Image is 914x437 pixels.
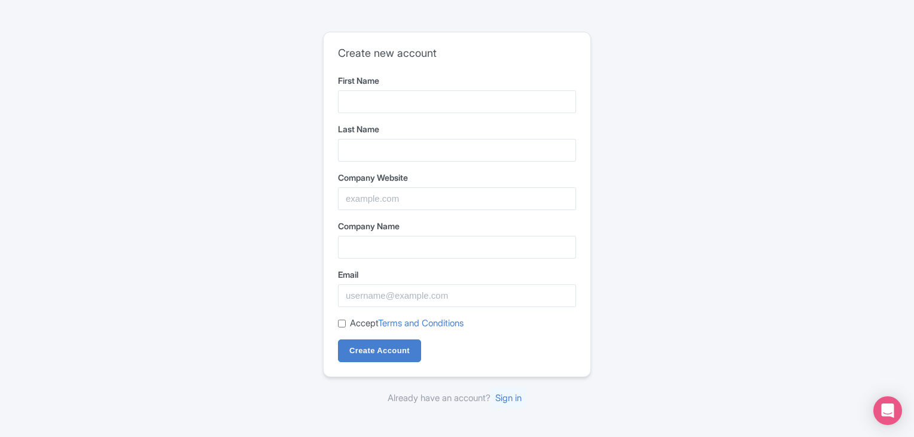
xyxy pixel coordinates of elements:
a: Sign in [490,387,526,408]
label: First Name [338,74,576,87]
a: Terms and Conditions [378,317,464,329]
h2: Create new account [338,47,576,60]
label: Accept [350,317,464,330]
input: Create Account [338,339,421,362]
label: Email [338,268,576,281]
input: example.com [338,187,576,210]
div: Open Intercom Messenger [873,396,902,425]
label: Company Website [338,171,576,184]
label: Company Name [338,220,576,232]
div: Already have an account? [323,392,591,405]
input: username@example.com [338,284,576,307]
label: Last Name [338,123,576,135]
